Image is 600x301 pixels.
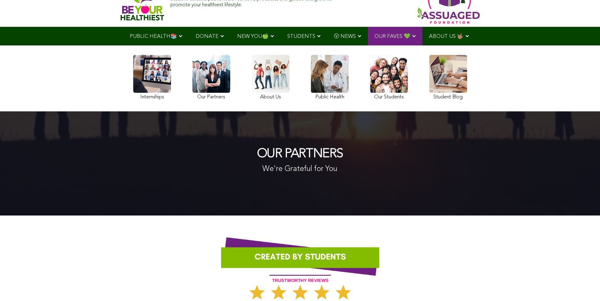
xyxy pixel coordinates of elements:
p: We're Grateful for You [257,164,343,175]
iframe: Chat Widget [569,271,600,301]
div: Navigation Menu [121,27,480,45]
span: OUR FAVES 💚 [374,34,410,39]
span: Ⓥ NEWS [334,34,356,39]
span: NEW YOU🍏 [237,34,269,39]
span: STUDENTS [287,34,315,39]
h1: OUR PARTNERS [257,147,343,161]
span: DONATE [196,34,219,39]
span: PUBLIC HEALTH📚 [130,34,177,39]
span: ABOUT US 🤟🏽 [429,34,464,39]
